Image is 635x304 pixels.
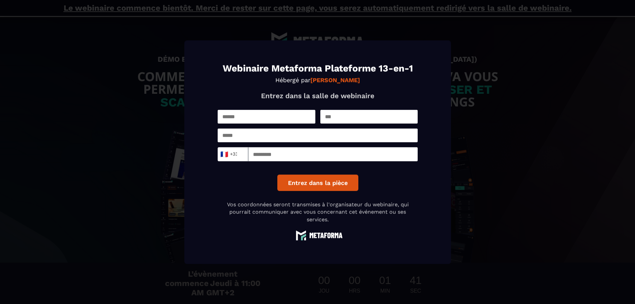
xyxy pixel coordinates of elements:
[218,91,418,100] p: Entrez dans la salle de webinaire
[218,64,418,73] h1: Webinaire Metaforma Plateforme 13-en-1
[222,149,236,159] span: +33
[218,76,418,83] p: Hébergé par
[218,201,418,223] p: Vos coordonnées seront transmises à l'organisateur du webinaire, qui pourrait communiquer avec vo...
[218,147,248,161] div: Search for option
[237,149,242,159] input: Search for option
[293,230,343,240] img: logo
[220,149,228,159] span: 🇫🇷
[310,76,360,83] strong: [PERSON_NAME]
[277,175,358,191] button: Entrez dans la pièce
